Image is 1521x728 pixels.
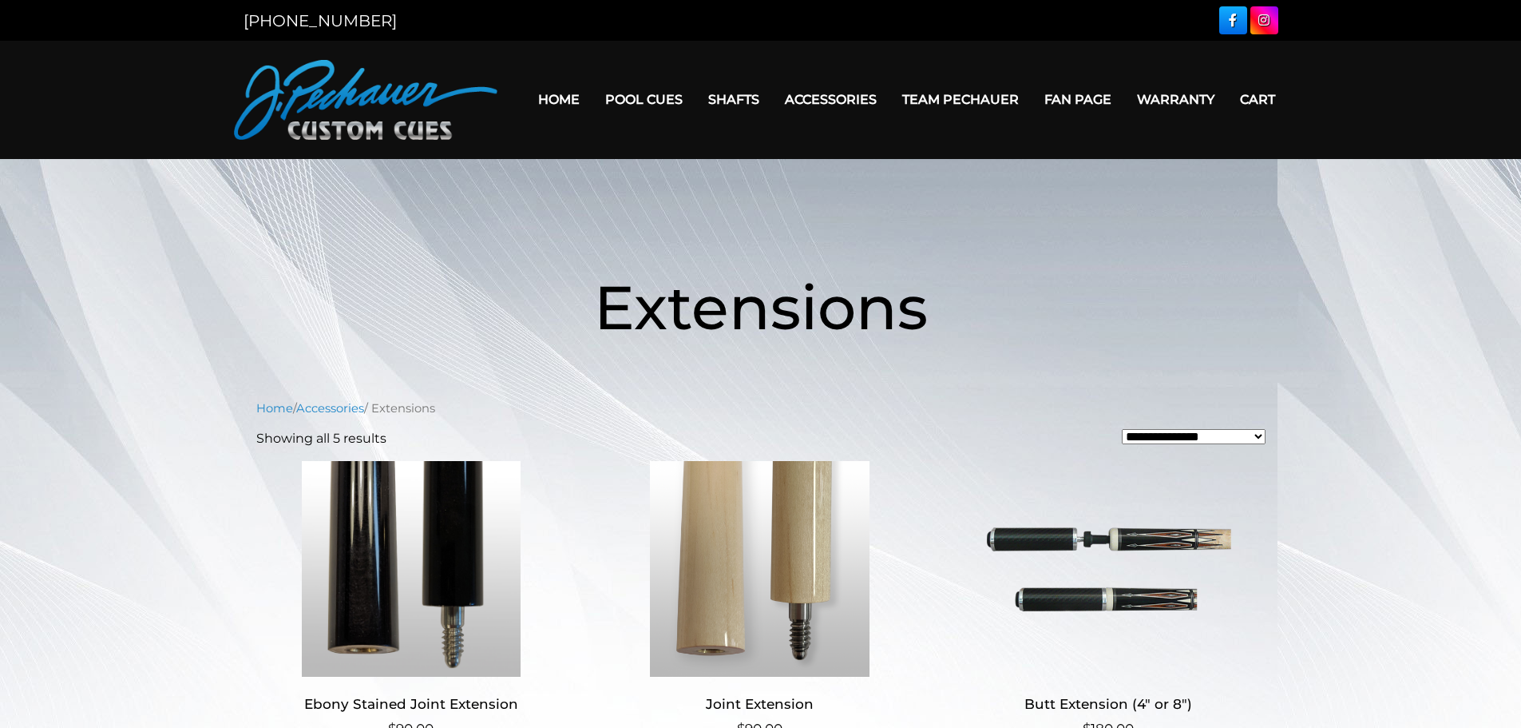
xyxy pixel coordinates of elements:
img: Joint Extension [604,461,915,677]
img: Ebony Stained Joint Extension [256,461,567,677]
a: Accessories [296,401,364,416]
a: Team Pechauer [889,79,1032,120]
a: Home [256,401,293,416]
a: Shafts [695,79,772,120]
a: Home [525,79,592,120]
a: [PHONE_NUMBER] [244,11,397,30]
a: Pool Cues [592,79,695,120]
h2: Butt Extension (4″ or 8″) [953,690,1264,719]
a: Warranty [1124,79,1227,120]
nav: Breadcrumb [256,400,1266,417]
span: Extensions [594,270,928,344]
img: Butt Extension (4" or 8") [953,461,1264,677]
p: Showing all 5 results [256,429,386,448]
a: Cart [1227,79,1288,120]
img: Pechauer Custom Cues [234,60,497,140]
h2: Ebony Stained Joint Extension [256,690,567,719]
a: Accessories [772,79,889,120]
select: Shop order [1122,429,1266,444]
h2: Joint Extension [604,690,915,719]
a: Fan Page [1032,79,1124,120]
